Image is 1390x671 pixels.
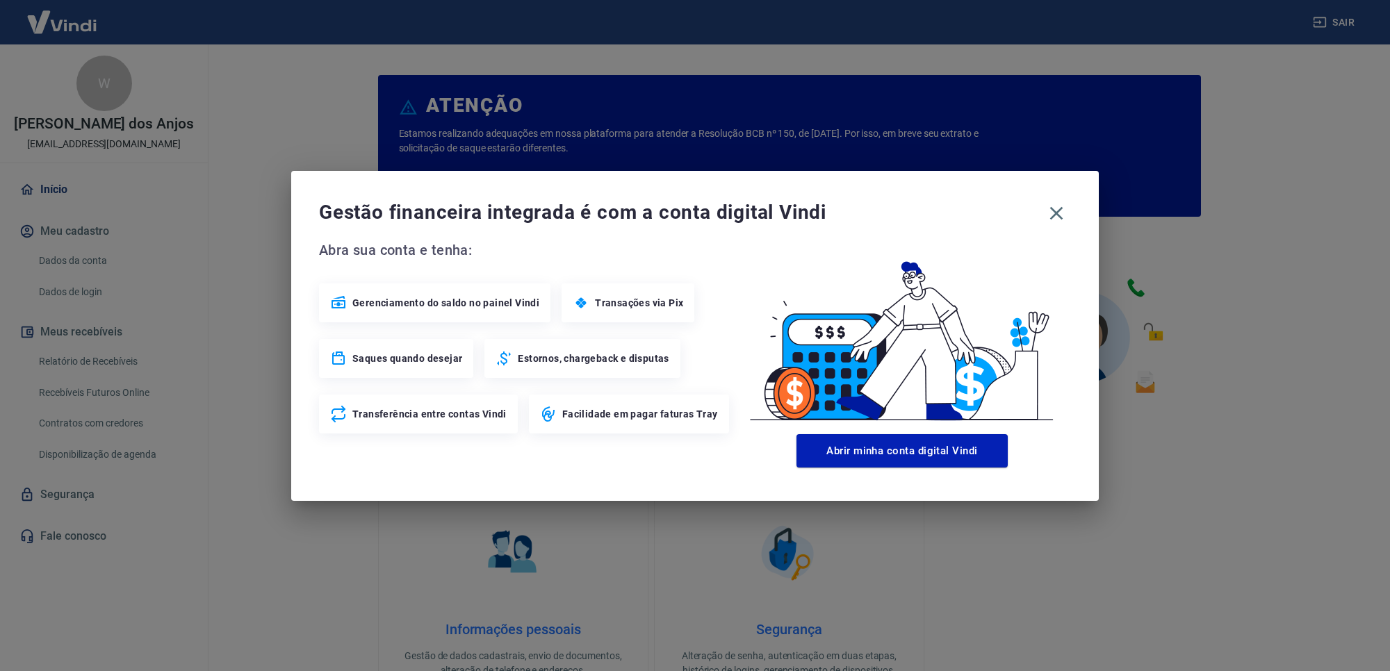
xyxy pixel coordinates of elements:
span: Transferência entre contas Vindi [352,407,507,421]
button: Abrir minha conta digital Vindi [796,434,1008,467]
img: Good Billing [733,239,1071,429]
span: Transações via Pix [595,296,683,310]
span: Gestão financeira integrada é com a conta digital Vindi [319,199,1042,226]
span: Saques quando desejar [352,351,462,365]
span: Abra sua conta e tenha: [319,239,733,261]
span: Facilidade em pagar faturas Tray [562,407,718,421]
span: Gerenciamento do saldo no painel Vindi [352,296,539,310]
span: Estornos, chargeback e disputas [518,351,669,365]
